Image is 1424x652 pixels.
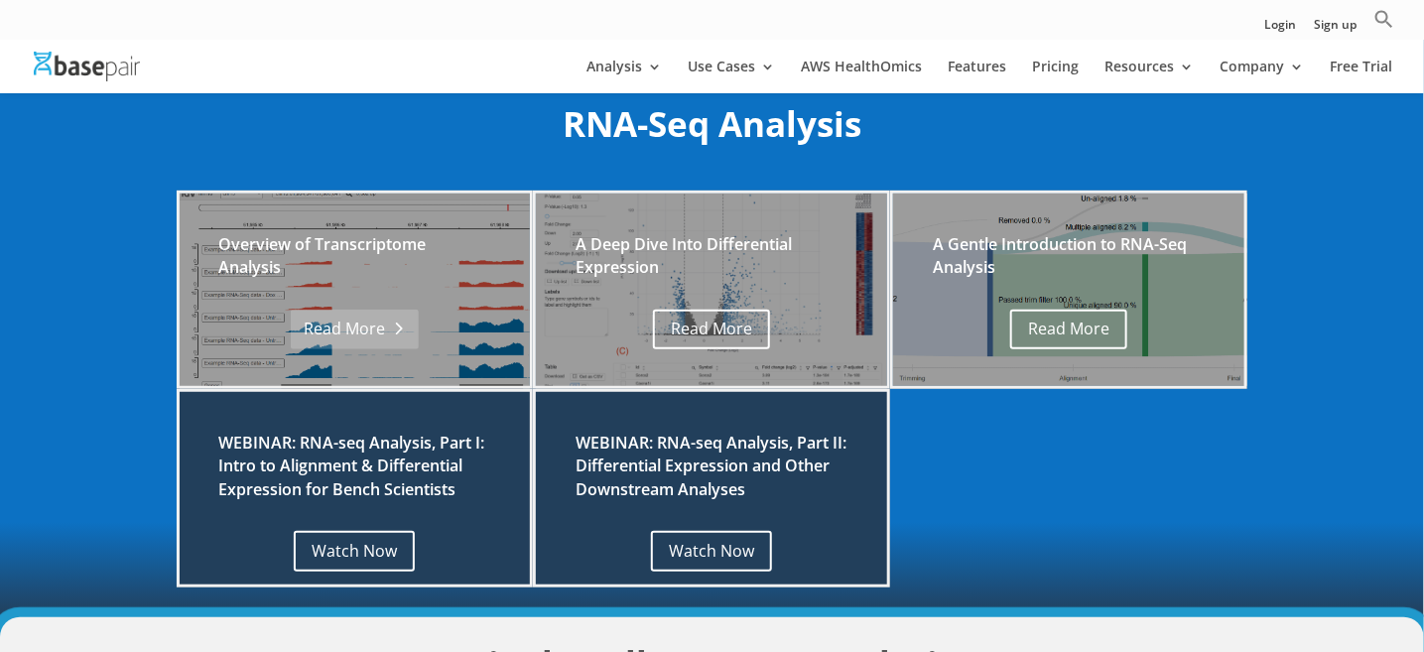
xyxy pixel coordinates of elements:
h2: A Gentle Introduction to RNA-Seq Analysis [933,233,1205,289]
h2: WEBINAR: RNA-seq Analysis, Part II: Differential Expression and Other Downstream Analyses [576,432,847,511]
strong: RNA-Seq Analysis [563,100,861,147]
a: Sign up [1314,19,1357,40]
a: Free Trial [1330,60,1392,93]
a: AWS HealthOmics [801,60,922,93]
h2: A Deep Dive Into Differential Expression [576,233,847,289]
a: Company [1220,60,1304,93]
a: Login [1264,19,1296,40]
a: Watch Now [294,531,415,572]
a: Features [948,60,1006,93]
a: Resources [1104,60,1194,93]
a: Read More [653,310,770,350]
a: Use Cases [688,60,775,93]
h2: WEBINAR: RNA-seq Analysis, Part I: Intro to Alignment & Differential Expression for Bench Scientists [219,432,491,511]
a: Watch Now [651,531,772,572]
h2: Overview of Transcriptome Analysis [219,233,491,289]
svg: Search [1374,9,1394,29]
a: Search Icon Link [1374,9,1394,40]
a: Read More [291,310,419,350]
a: Read More [1010,310,1127,350]
img: Basepair [34,52,140,80]
a: Analysis [586,60,662,93]
a: Pricing [1032,60,1079,93]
